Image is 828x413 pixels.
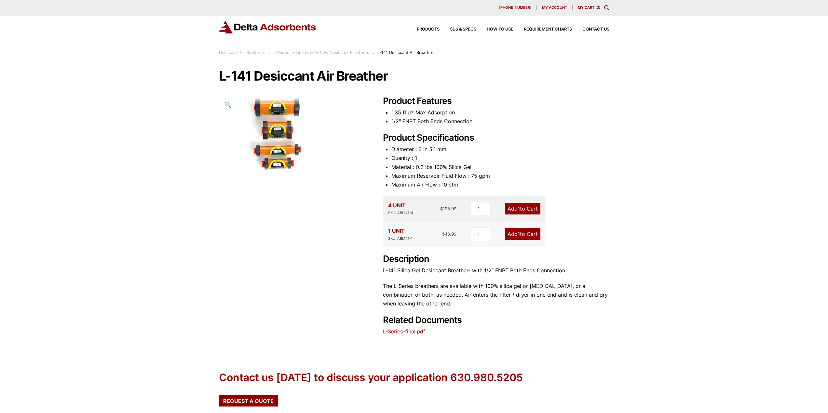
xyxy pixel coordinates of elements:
span: 0 [597,5,599,10]
span: : [373,50,374,55]
li: Diameter : 2 in 5.1 mm [391,145,609,154]
span: L-141 Desiccant Air Breather [377,50,433,55]
a: Requirement Charts [513,27,572,32]
div: SKU: ABL141-4 [388,210,413,216]
span: How to Use [487,27,513,32]
span: Products [417,27,440,32]
a: Add1to Cart [505,228,540,240]
a: Products [406,27,440,32]
span: 1 [518,231,520,237]
div: 1 UNIT [388,226,413,241]
span: 🔍 [224,101,232,108]
h2: Product Specifications [383,133,609,143]
a: L-Series In-Line Low Airflow Desiccant Breathers [273,50,369,55]
li: Material : 0.2 lbs 100% Silica Gel [391,163,609,172]
bdi: 48.99 [442,231,456,237]
span: [PHONE_NUMBER] [499,6,531,9]
li: Maximum Air Flow : 10 cfm [391,180,609,189]
div: Contact us [DATE] to discuss your application 630.980.5205 [219,370,523,385]
a: Request a Quote [219,395,278,406]
a: Contact Us [572,27,609,32]
img: L-141 Desiccant Air Breather [219,96,343,173]
span: $ [442,231,445,237]
span: $ [440,206,443,211]
a: Desiccant Air Breathers [219,50,265,55]
span: SDS & SPECS [450,27,476,32]
li: 1.35 fl oz Max Adsorption [391,108,609,117]
a: View full-screen image gallery [219,96,237,114]
h1: L-141 Desiccant Air Breather [219,69,609,83]
a: My account [537,5,573,10]
span: My account [542,6,567,9]
a: How to Use [476,27,513,32]
div: Toggle Modal Content [604,5,609,10]
h2: Product Features [383,96,609,107]
li: 1/2" FNPT Both Ends Connection [391,117,609,126]
div: 4 UNIT [388,201,413,216]
p: L-141 Silica Gel Desiccant Breather- with 1/2″ FNPT Both Ends Connection [383,266,609,275]
bdi: 195.99 [440,206,456,211]
span: Contact Us [582,27,609,32]
a: Add1to Cart [505,203,540,214]
div: SKU: ABL141-1 [388,236,413,242]
a: SDS & SPECS [440,27,476,32]
span: Requirement Charts [524,27,572,32]
a: L-Series-final.pdf [383,328,425,335]
a: My Cart (0) [578,5,600,10]
span: : [269,50,270,55]
p: The L-Series breathers are available with 100% silica gel or [MEDICAL_DATA], or a combination of ... [383,282,609,308]
h2: Description [383,254,609,265]
img: Delta Adsorbents [219,21,317,33]
a: [PHONE_NUMBER] [494,5,537,10]
span: 1 [518,205,520,212]
li: Maximum Reservoir Fluid Flow : 75 gpm [391,172,609,180]
li: Quanity : 1 [391,154,609,162]
span: Request a Quote [223,398,274,404]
